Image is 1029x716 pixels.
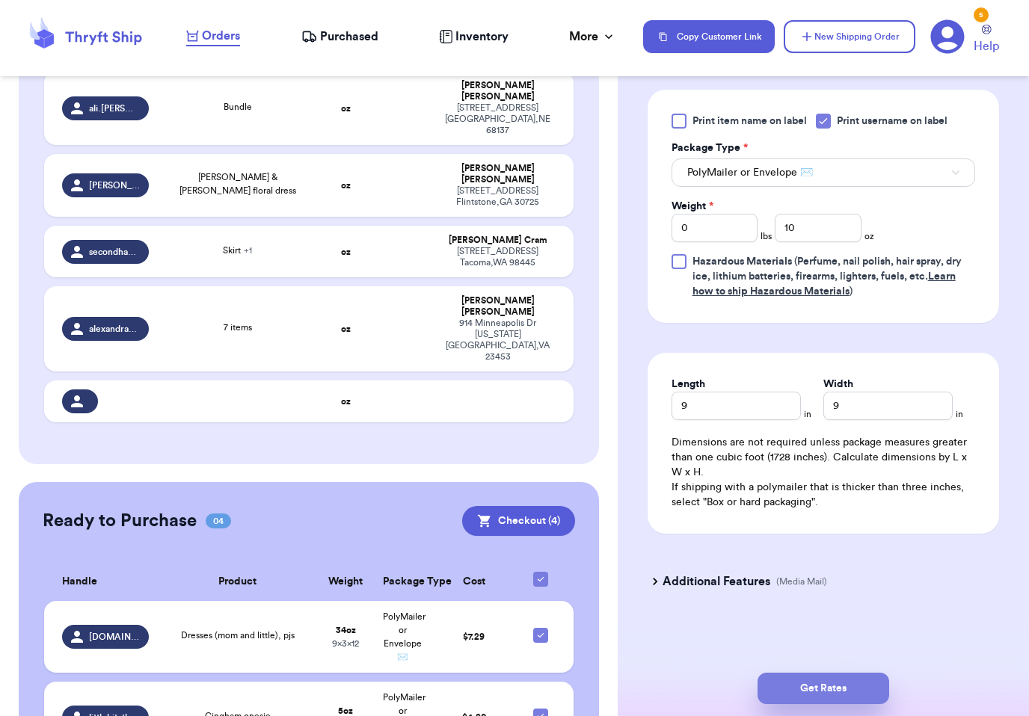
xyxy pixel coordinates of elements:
[341,324,351,333] strong: oz
[837,114,947,129] span: Print username on label
[341,181,351,190] strong: oz
[758,673,889,704] button: Get Rates
[569,28,616,46] div: More
[62,574,97,590] span: Handle
[89,102,140,114] span: ali.[PERSON_NAME]
[244,246,252,255] span: + 1
[672,480,975,510] p: If shipping with a polymailer that is thicker than three inches, select "Box or hard packaging".
[440,102,555,136] div: [STREET_ADDRESS] [GEOGRAPHIC_DATA] , NE 68137
[672,141,748,155] label: Package Type
[692,256,962,297] span: (Perfume, nail polish, hair spray, dry ice, lithium batteries, firearms, lighters, fuels, etc. )
[761,230,772,242] span: lbs
[224,323,252,332] span: 7 items
[202,27,240,45] span: Orders
[864,230,874,242] span: oz
[317,563,374,601] th: Weight
[440,80,555,102] div: [PERSON_NAME] [PERSON_NAME]
[440,318,555,362] div: 914 Minneapolis Dr [US_STATE][GEOGRAPHIC_DATA] , VA 23453
[89,631,140,643] span: [DOMAIN_NAME]
[956,408,963,420] span: in
[440,246,555,268] div: [STREET_ADDRESS] Tacoma , WA 98445
[643,20,775,53] button: Copy Customer Link
[158,563,317,601] th: Product
[784,20,915,53] button: New Shipping Order
[930,19,965,54] a: 5
[692,256,792,267] span: Hazardous Materials
[224,102,252,111] span: Bundle
[439,28,509,46] a: Inventory
[374,563,431,601] th: Package Type
[181,631,295,640] span: Dresses (mom and little), pjs
[687,165,813,180] span: PolyMailer or Envelope ✉️
[672,377,705,392] label: Length
[341,104,351,113] strong: oz
[776,575,827,587] p: (Media Mail)
[43,509,197,533] h2: Ready to Purchase
[383,612,426,661] span: PolyMailer or Envelope ✉️
[462,506,575,536] button: Checkout (4)
[440,163,555,185] div: [PERSON_NAME] [PERSON_NAME]
[431,563,516,601] th: Cost
[804,408,811,420] span: in
[455,28,509,46] span: Inventory
[672,199,713,214] label: Weight
[338,706,353,715] strong: 5 oz
[823,377,853,392] label: Width
[89,246,140,258] span: secondhandsmiles
[336,626,356,635] strong: 34 oz
[463,632,485,641] span: $ 7.29
[692,114,807,129] span: Print item name on label
[440,235,555,246] div: [PERSON_NAME] Cram
[341,247,351,256] strong: oz
[206,513,231,528] span: 04
[332,639,359,648] span: 9 x 3 x 12
[672,435,975,510] div: Dimensions are not required unless package measures greater than one cubic foot (1728 inches). Ca...
[974,25,999,55] a: Help
[440,185,555,208] div: [STREET_ADDRESS] Flintstone , GA 30725
[440,295,555,318] div: [PERSON_NAME] [PERSON_NAME]
[179,173,296,195] span: [PERSON_NAME] & [PERSON_NAME] floral dress
[974,37,999,55] span: Help
[663,573,770,590] h3: Additional Features
[974,7,989,22] div: 5
[89,323,140,335] span: alexandramsweeney
[320,28,378,46] span: Purchased
[186,27,240,46] a: Orders
[301,28,378,46] a: Purchased
[672,158,975,187] button: PolyMailer or Envelope ✉️
[341,397,351,406] strong: oz
[89,179,140,191] span: [PERSON_NAME].thrift
[223,246,252,255] span: Skirt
